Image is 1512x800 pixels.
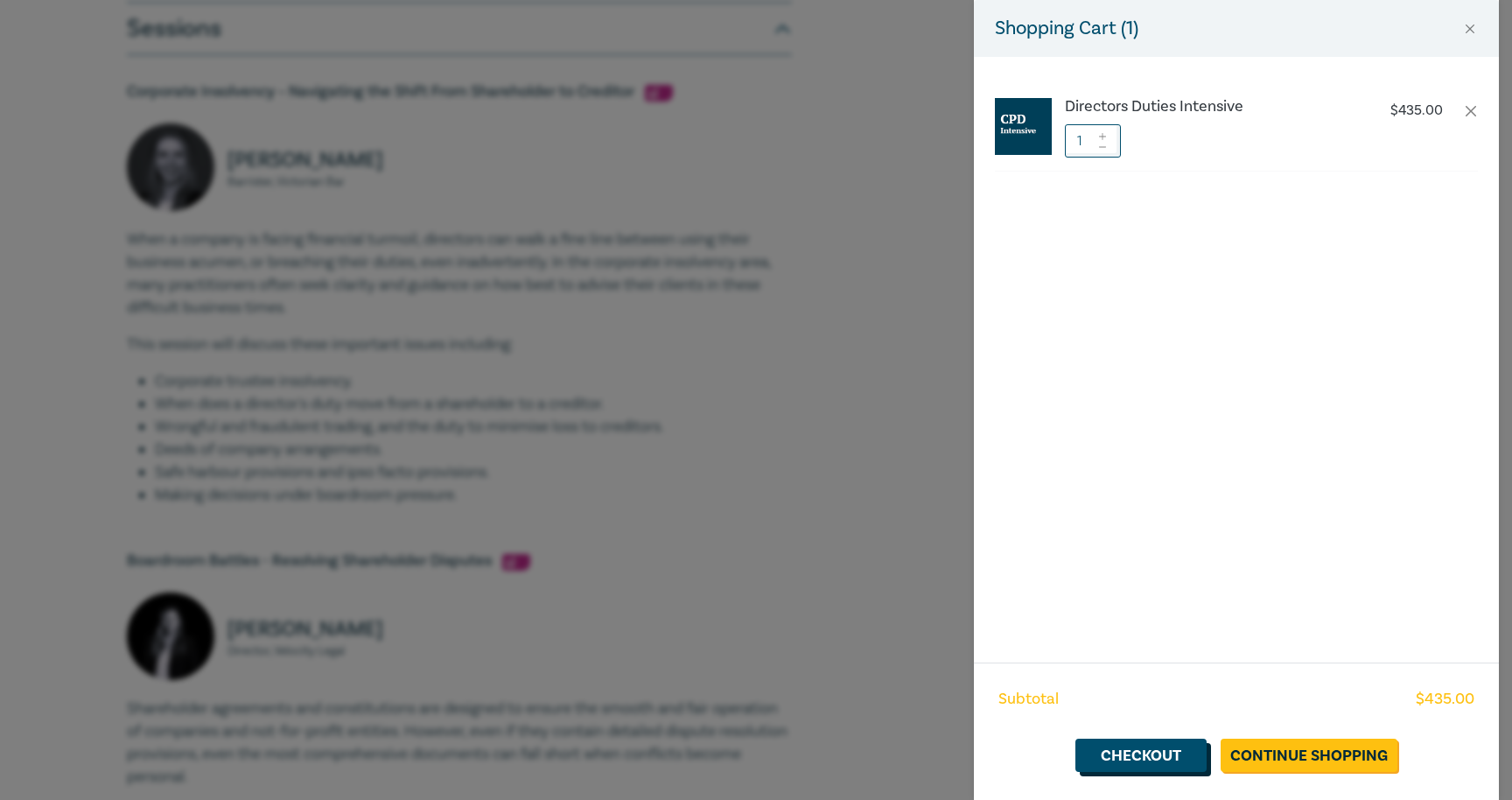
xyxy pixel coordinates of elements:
[1065,124,1121,158] input: 1
[995,14,1138,43] h5: Shopping Cart ( 1 )
[1221,739,1397,772] a: Continue Shopping
[1416,688,1474,711] span: $ 435.00
[998,688,1059,711] span: Subtotal
[1390,102,1443,119] p: $ 435.00
[1075,739,1207,772] a: Checkout
[995,98,1052,155] img: CPD%20Intensive.jpg
[1065,98,1355,116] a: Directors Duties Intensive
[1462,21,1478,37] button: Close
